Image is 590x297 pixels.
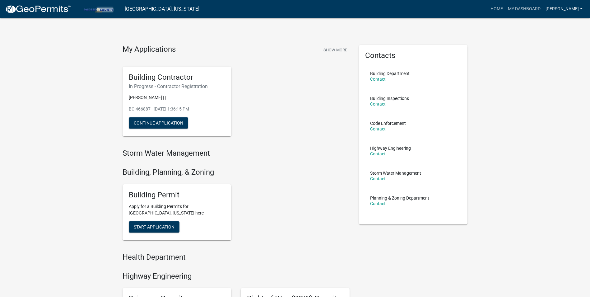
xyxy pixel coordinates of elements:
p: Highway Engineering [370,146,411,150]
button: Start Application [129,221,179,233]
h5: Contacts [365,51,462,60]
a: Contact [370,77,386,82]
a: Contact [370,151,386,156]
h4: Health Department [123,253,350,262]
h4: Storm Water Management [123,149,350,158]
a: [PERSON_NAME] [543,3,585,15]
img: Porter County, Indiana [77,5,120,13]
span: Start Application [134,224,174,229]
h4: Building, Planning, & Zoning [123,168,350,177]
h6: In Progress - Contractor Registration [129,83,225,89]
button: Show More [321,45,350,55]
a: Contact [370,201,386,206]
p: Building Department [370,71,410,76]
p: Building Inspections [370,96,409,101]
a: Home [488,3,505,15]
p: Planning & Zoning Department [370,196,429,200]
p: Apply for a Building Permits for [GEOGRAPHIC_DATA], [US_STATE] here [129,203,225,216]
h4: Highway Engineering [123,272,350,281]
a: Contact [370,176,386,181]
p: BC-466887 - [DATE] 1:36:15 PM [129,106,225,112]
a: My Dashboard [505,3,543,15]
p: Storm Water Management [370,171,421,175]
button: Continue Application [129,117,188,129]
h5: Building Contractor [129,73,225,82]
a: Contact [370,101,386,106]
h5: Building Permit [129,191,225,200]
a: Contact [370,126,386,131]
p: [PERSON_NAME] | | [129,94,225,101]
p: Code Enforcement [370,121,406,125]
a: [GEOGRAPHIC_DATA], [US_STATE] [125,4,199,14]
h4: My Applications [123,45,176,54]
